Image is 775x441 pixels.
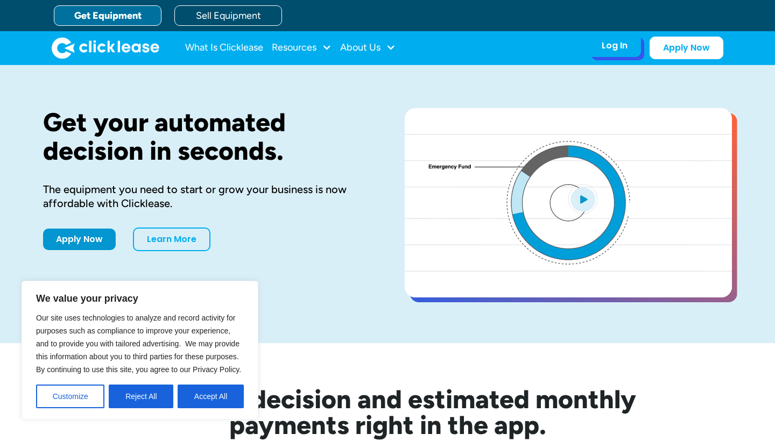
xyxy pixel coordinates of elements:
[52,37,159,59] img: Clicklease logo
[36,314,241,374] span: Our site uses technologies to analyze and record activity for purposes such as compliance to impr...
[568,184,597,214] img: Blue play button logo on a light blue circular background
[43,229,116,250] a: Apply Now
[133,227,210,251] a: Learn More
[54,5,161,26] a: Get Equipment
[178,385,244,408] button: Accept All
[602,40,628,51] div: Log In
[109,385,173,408] button: Reject All
[36,292,244,305] p: We value your privacy
[340,37,396,59] div: About Us
[174,5,282,26] a: Sell Equipment
[52,37,159,59] a: home
[86,386,689,438] h2: See your decision and estimated monthly payments right in the app.
[22,281,258,419] div: We value your privacy
[650,37,723,59] a: Apply Now
[43,182,370,210] div: The equipment you need to start or grow your business is now affordable with Clicklease.
[272,37,332,59] div: Resources
[405,108,732,297] a: open lightbox
[43,108,370,165] h1: Get your automated decision in seconds.
[36,385,104,408] button: Customize
[185,37,263,59] a: What Is Clicklease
